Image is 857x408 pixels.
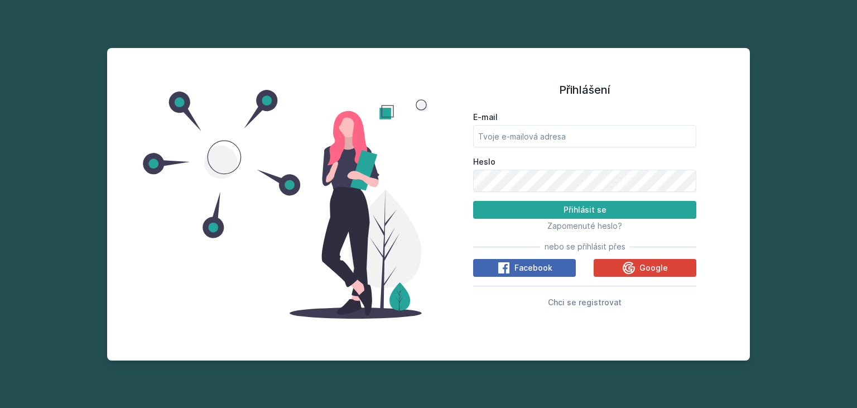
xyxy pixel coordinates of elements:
button: Facebook [473,259,576,277]
label: E-mail [473,112,696,123]
input: Tvoje e-mailová adresa [473,125,696,147]
span: nebo se přihlásit přes [545,241,625,252]
span: Zapomenuté heslo? [547,221,622,231]
label: Heslo [473,156,696,167]
h1: Přihlášení [473,81,696,98]
span: Facebook [514,262,552,273]
span: Chci se registrovat [548,297,622,307]
button: Google [594,259,696,277]
span: Google [639,262,668,273]
button: Chci se registrovat [548,295,622,309]
button: Přihlásit se [473,201,696,219]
